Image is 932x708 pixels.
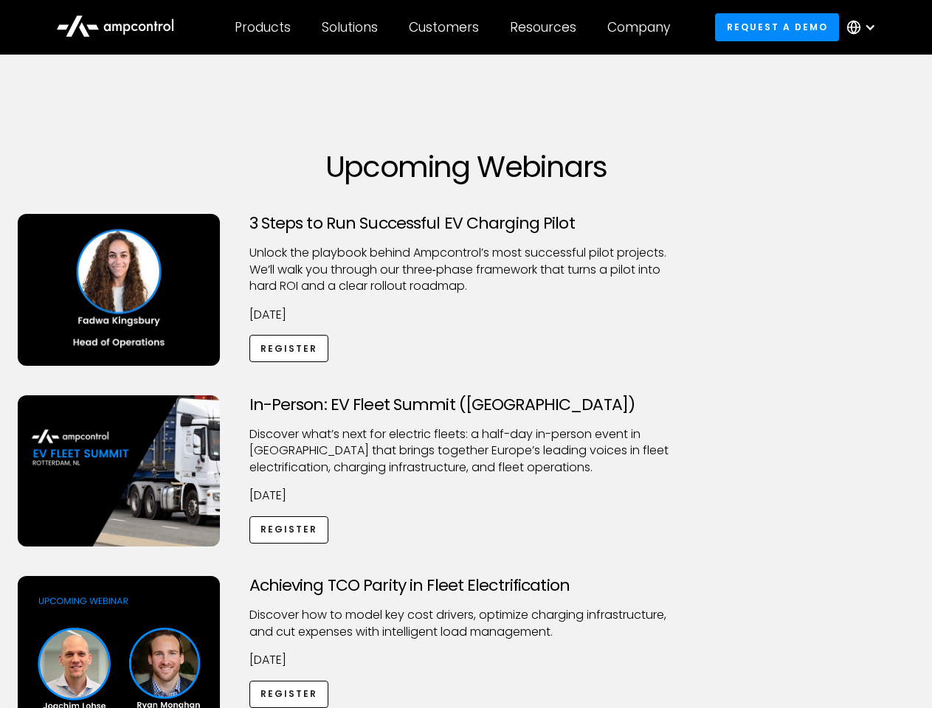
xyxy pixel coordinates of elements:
p: Unlock the playbook behind Ampcontrol’s most successful pilot projects. We’ll walk you through ou... [249,245,683,294]
p: [DATE] [249,652,683,668]
a: Register [249,516,329,544]
p: Discover how to model key cost drivers, optimize charging infrastructure, and cut expenses with i... [249,607,683,640]
a: Request a demo [715,13,839,41]
p: [DATE] [249,487,683,504]
div: Company [607,19,670,35]
div: Resources [510,19,576,35]
div: Products [235,19,291,35]
div: Customers [409,19,479,35]
h1: Upcoming Webinars [18,149,915,184]
p: ​Discover what’s next for electric fleets: a half-day in-person event in [GEOGRAPHIC_DATA] that b... [249,426,683,476]
h3: 3 Steps to Run Successful EV Charging Pilot [249,214,683,233]
h3: Achieving TCO Parity in Fleet Electrification [249,576,683,595]
a: Register [249,335,329,362]
div: Solutions [322,19,378,35]
p: [DATE] [249,307,683,323]
h3: In-Person: EV Fleet Summit ([GEOGRAPHIC_DATA]) [249,395,683,414]
a: Register [249,681,329,708]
